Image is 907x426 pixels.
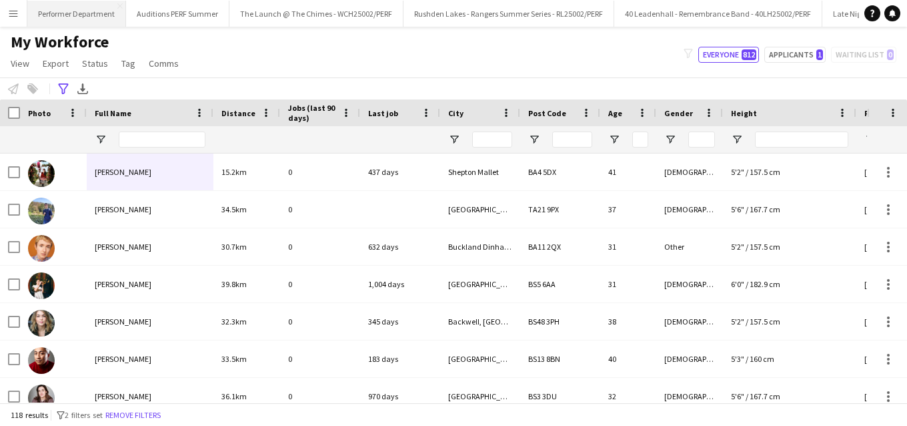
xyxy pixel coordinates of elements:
div: 5'2" / 157.5 cm [723,228,856,265]
span: Gender [664,108,693,118]
div: 1,004 days [360,266,440,302]
span: 1 [816,49,823,60]
button: Open Filter Menu [528,134,540,146]
span: 39.8km [221,279,247,289]
div: [DEMOGRAPHIC_DATA] [656,303,723,340]
button: 40 Leadenhall - Remembrance Band - 40LH25002/PERF [614,1,822,27]
span: Last job [368,108,398,118]
div: 345 days [360,303,440,340]
span: City [448,108,464,118]
div: BS5 6AA [520,266,600,302]
span: 36.1km [221,391,247,401]
span: Jobs (last 90 days) [288,103,336,123]
button: Everyone812 [698,47,759,63]
span: [PERSON_NAME] [95,316,151,327]
div: Other [656,228,723,265]
span: Full Name [95,108,131,118]
div: 5'6" / 167.7 cm [723,191,856,228]
input: Age Filter Input [632,132,648,148]
div: BS48 3PH [520,303,600,340]
app-action-btn: Advanced filters [55,81,71,97]
input: Gender Filter Input [688,132,715,148]
span: Status [82,57,108,69]
div: [GEOGRAPHIC_DATA] [440,378,520,415]
span: [PERSON_NAME] [95,279,151,289]
img: Ali Campbell [28,310,55,337]
input: Full Name Filter Input [119,132,205,148]
div: BA4 5DX [520,154,600,190]
div: [GEOGRAPHIC_DATA] [440,341,520,377]
div: Backwell, [GEOGRAPHIC_DATA] [440,303,520,340]
input: Post Code Filter Input [552,132,592,148]
button: Auditions PERF Summer [126,1,229,27]
a: Status [77,55,113,72]
div: [DEMOGRAPHIC_DATA] [656,378,723,415]
div: 0 [280,191,360,228]
span: My Workforce [11,32,109,52]
button: Open Filter Menu [664,134,676,146]
div: 37 [600,191,656,228]
div: 41 [600,154,656,190]
span: Phone [864,108,888,118]
span: View [11,57,29,69]
img: Alexandra Ricou [28,235,55,262]
div: 5'6" / 167.7 cm [723,378,856,415]
span: 30.7km [221,242,247,252]
span: Height [731,108,757,118]
button: The Launch @ The Chimes - WCH25002/PERF [229,1,403,27]
div: BS3 3DU [520,378,600,415]
button: Applicants1 [764,47,826,63]
span: 34.5km [221,204,247,214]
a: View [5,55,35,72]
button: Open Filter Menu [731,134,743,146]
div: [DEMOGRAPHIC_DATA] [656,341,723,377]
img: Abby Forknall [28,160,55,187]
img: Adrian Hamilton [28,198,55,224]
button: Performer Department [27,1,126,27]
div: 5'2" / 157.5 cm [723,303,856,340]
span: Post Code [528,108,566,118]
span: [PERSON_NAME] [95,167,151,177]
div: 632 days [360,228,440,265]
button: Rushden Lakes - Rangers Summer Series - RL25002/PERF [403,1,614,27]
span: Photo [28,108,51,118]
input: City Filter Input [472,132,512,148]
div: 437 days [360,154,440,190]
div: 31 [600,228,656,265]
div: BA11 2QX [520,228,600,265]
span: Export [43,57,69,69]
div: [DEMOGRAPHIC_DATA] [656,191,723,228]
div: 38 [600,303,656,340]
div: 6'0" / 182.9 cm [723,266,856,302]
span: [PERSON_NAME] [95,242,151,252]
div: 5'3" / 160 cm [723,341,856,377]
app-action-btn: Export XLSX [75,81,91,97]
span: 33.5km [221,354,247,364]
span: Comms [149,57,179,69]
div: 970 days [360,378,440,415]
div: [DEMOGRAPHIC_DATA] [656,266,723,302]
div: 0 [280,341,360,377]
span: 15.2km [221,167,247,177]
div: 40 [600,341,656,377]
img: Alice Lamb [28,385,55,411]
div: [DEMOGRAPHIC_DATA] [656,154,723,190]
div: 0 [280,228,360,265]
div: TA21 9PX [520,191,600,228]
span: Tag [121,57,135,69]
span: 32.3km [221,316,247,327]
span: 812 [742,49,756,60]
img: Ali Taheri [28,347,55,374]
div: Shepton Mallet [440,154,520,190]
div: 32 [600,378,656,415]
div: 0 [280,154,360,190]
button: Open Filter Menu [448,134,460,146]
span: [PERSON_NAME] [95,354,151,364]
input: Height Filter Input [755,132,848,148]
button: Open Filter Menu [864,134,876,146]
button: Remove filters [103,408,163,423]
span: [PERSON_NAME] [95,204,151,214]
button: Open Filter Menu [95,134,107,146]
button: Open Filter Menu [608,134,620,146]
a: Tag [116,55,141,72]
